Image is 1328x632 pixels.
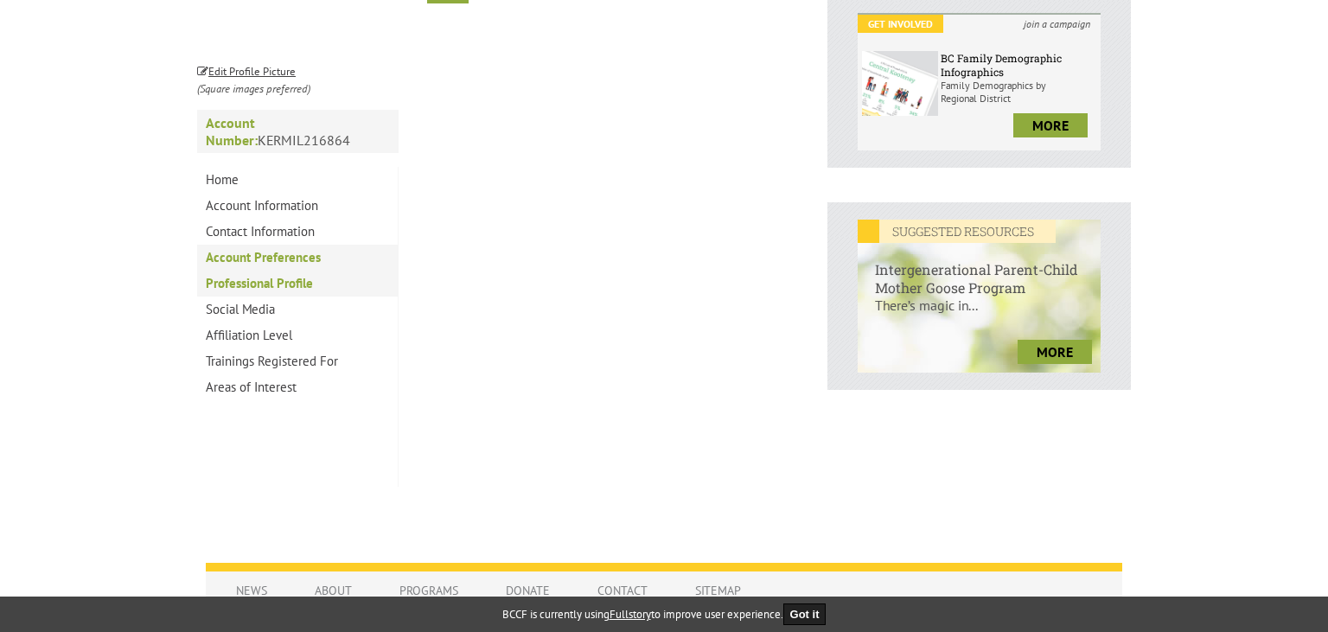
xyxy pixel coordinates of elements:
small: Edit Profile Picture [197,64,296,79]
a: Social Media [197,297,398,322]
strong: Account Number: [206,114,258,149]
a: Sitemap [678,574,758,607]
a: more [1013,113,1088,137]
h6: BC Family Demographic Infographics [941,51,1096,79]
p: KERMIL216864 [197,110,399,153]
p: Family Demographics by Regional District [941,79,1096,105]
a: Contact Information [197,219,398,245]
a: Account Preferences [197,245,398,271]
a: Home [197,167,398,193]
a: more [1018,340,1092,364]
p: There’s magic in... [858,297,1101,331]
a: News [219,574,284,607]
a: Areas of Interest [197,374,398,400]
em: Get Involved [858,15,943,33]
a: Professional Profile [197,271,398,297]
i: join a campaign [1013,15,1101,33]
a: Fullstory [610,607,651,622]
a: Donate [488,574,567,607]
h6: Intergenerational Parent-Child Mother Goose Program [858,243,1101,297]
a: Affiliation Level [197,322,398,348]
em: SUGGESTED RESOURCES [858,220,1056,243]
a: About [297,574,369,607]
i: (Square images preferred) [197,81,310,96]
a: Account Information [197,193,398,219]
button: Got it [783,603,827,625]
a: Edit Profile Picture [197,61,296,79]
a: Programs [382,574,476,607]
a: Contact [580,574,665,607]
a: Trainings Registered For [197,348,398,374]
